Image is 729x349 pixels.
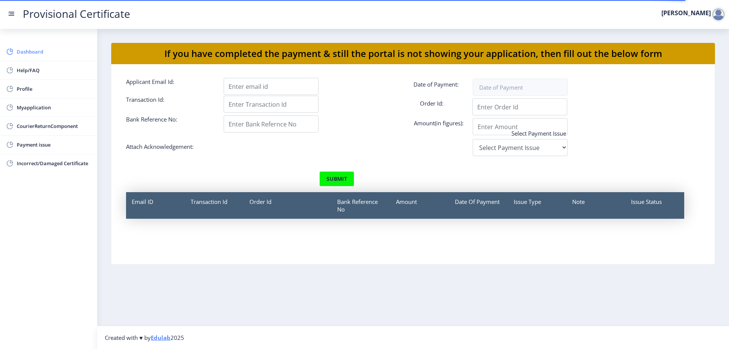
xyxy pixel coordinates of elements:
div: Amount [390,192,449,219]
span: Help/FAQ [17,66,91,75]
label: [PERSON_NAME] [661,10,711,16]
input: Enter Transaction Id [224,96,319,113]
input: Enter email id [224,78,319,95]
label: Transaction Id: [120,96,218,110]
span: Dashboard [17,47,91,56]
label: Applicant Email Id: [120,78,218,92]
span: Profile [17,84,91,93]
label: Attach Acknowledgement: [120,143,218,150]
span: CourierReturnComponent [17,122,91,131]
div: Issue Type [508,192,567,219]
label: Select Payment Issue [506,129,603,150]
input: Date of Payment [473,79,568,96]
div: Issue Status [625,192,684,219]
div: Transaction Id [185,192,244,219]
div: Bank Reference No [331,192,390,219]
a: Edulab [151,334,170,341]
a: Provisional Certificate [15,10,138,18]
input: Enter Amount [473,118,568,135]
span: Myapplication [17,103,91,112]
input: Enter Bank Refernce No [224,115,319,133]
div: Order Id [244,192,331,219]
div: Note [566,192,625,219]
div: Date Of Payment [449,192,508,219]
nb-card-header: If you have completed the payment & still the portal is not showing your application, then fill o... [111,43,715,64]
label: Date of Payment: [408,81,505,92]
div: Email ID [126,192,185,219]
label: Bank Reference No: [120,115,218,129]
input: Enter Order Id [472,98,567,115]
span: Incorrect/Damaged Certificate [17,159,91,168]
span: Created with ♥ by 2025 [105,334,184,341]
button: submit [319,171,354,186]
span: Payment issue [17,140,91,149]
